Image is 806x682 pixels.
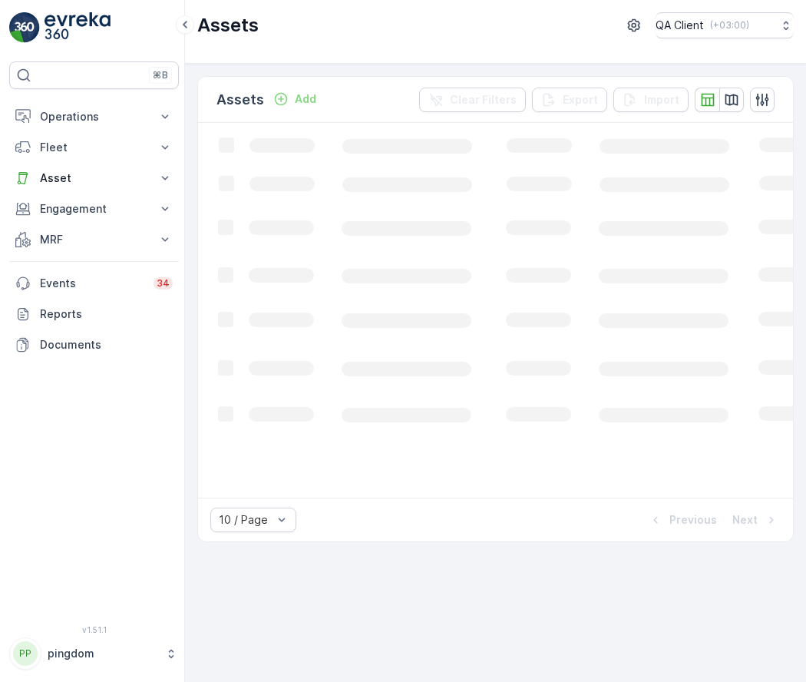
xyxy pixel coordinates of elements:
[9,101,179,132] button: Operations
[216,89,264,111] p: Assets
[295,91,316,107] p: Add
[13,641,38,666] div: PP
[48,646,157,661] p: pingdom
[613,88,689,112] button: Import
[40,276,144,291] p: Events
[532,88,607,112] button: Export
[9,268,179,299] a: Events34
[45,12,111,43] img: logo_light-DOdMpM7g.png
[563,92,598,108] p: Export
[40,109,148,124] p: Operations
[710,19,749,31] p: ( +03:00 )
[646,511,718,529] button: Previous
[9,299,179,329] a: Reports
[40,140,148,155] p: Fleet
[656,18,704,33] p: QA Client
[40,306,173,322] p: Reports
[419,88,526,112] button: Clear Filters
[9,194,179,224] button: Engagement
[40,232,148,247] p: MRF
[153,69,168,81] p: ⌘B
[9,329,179,360] a: Documents
[40,337,173,353] p: Documents
[450,92,517,108] p: Clear Filters
[9,224,179,255] button: MRF
[669,512,717,528] p: Previous
[9,625,179,634] span: v 1.51.1
[40,170,148,186] p: Asset
[9,163,179,194] button: Asset
[731,511,781,529] button: Next
[9,12,40,43] img: logo
[656,12,794,38] button: QA Client(+03:00)
[267,90,322,108] button: Add
[197,13,259,38] p: Assets
[9,132,179,163] button: Fleet
[644,92,679,108] p: Import
[9,637,179,670] button: PPpingdom
[732,512,758,528] p: Next
[157,277,170,290] p: 34
[40,201,148,217] p: Engagement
